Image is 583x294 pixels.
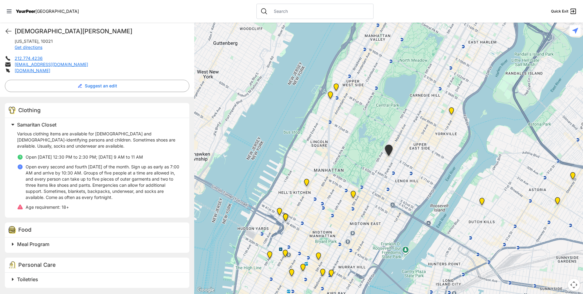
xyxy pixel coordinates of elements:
[325,267,338,282] div: Mainchance Adult Drop-in Center
[35,9,79,14] span: [GEOGRAPHIC_DATA]
[300,176,313,191] div: 9th Avenue Drop-in Center
[5,80,189,92] button: Suggest an edit
[445,105,458,119] div: Avenue Church
[26,204,69,210] p: 18+
[16,9,35,14] span: YourPeer
[26,154,143,160] span: Open [DATE] 12:30 PM to 2:30 PM; [DATE] 9 AM to 11 AM
[15,27,189,35] h1: [DEMOGRAPHIC_DATA][PERSON_NAME]
[270,8,370,14] input: Search
[15,56,43,61] a: 212.774.4236
[330,81,342,96] div: Pathways Adult Drop-In Program
[17,241,49,247] span: Meal Program
[551,9,568,14] span: Quick Exit
[85,83,117,89] span: Suggest an edit
[279,211,292,226] div: Metro Baptist Church
[26,204,60,210] span: Age requirement:
[285,266,298,281] div: New Location, Headquarters
[15,68,50,73] a: [DOMAIN_NAME]
[38,39,40,44] span: ,
[15,45,42,50] a: Get directions
[273,205,286,220] div: New York
[15,39,38,44] span: [US_STATE]
[41,39,53,44] span: 10021
[279,247,291,262] div: Antonio Olivieri Drop-in Center
[26,164,182,200] p: Open every second and fourth [DATE] of the month. Sign up as early as 7:00 AM and arrive by 10:30...
[15,62,88,67] a: [EMAIL_ADDRESS][DOMAIN_NAME]
[17,131,182,149] p: Various clothing items are available for [DEMOGRAPHIC_DATA] and [DEMOGRAPHIC_DATA]-identifying pe...
[263,249,276,263] div: Chelsea
[381,142,396,161] div: Manhattan
[16,9,79,13] a: YourPeer[GEOGRAPHIC_DATA]
[18,262,56,268] span: Personal Care
[317,266,329,281] div: Greater New York City
[279,211,292,226] div: Metro Baptist Church
[18,226,31,233] span: Food
[476,195,488,210] div: Fancy Thrift Shop
[551,8,577,15] a: Quick Exit
[568,279,580,291] button: Map camera controls
[18,107,41,113] span: Clothing
[297,261,309,276] div: Headquarters
[196,286,216,294] a: Open this area in Google Maps (opens a new window)
[196,286,216,294] img: Google
[17,122,56,128] span: Samaritan Closet
[17,276,38,282] span: Toiletries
